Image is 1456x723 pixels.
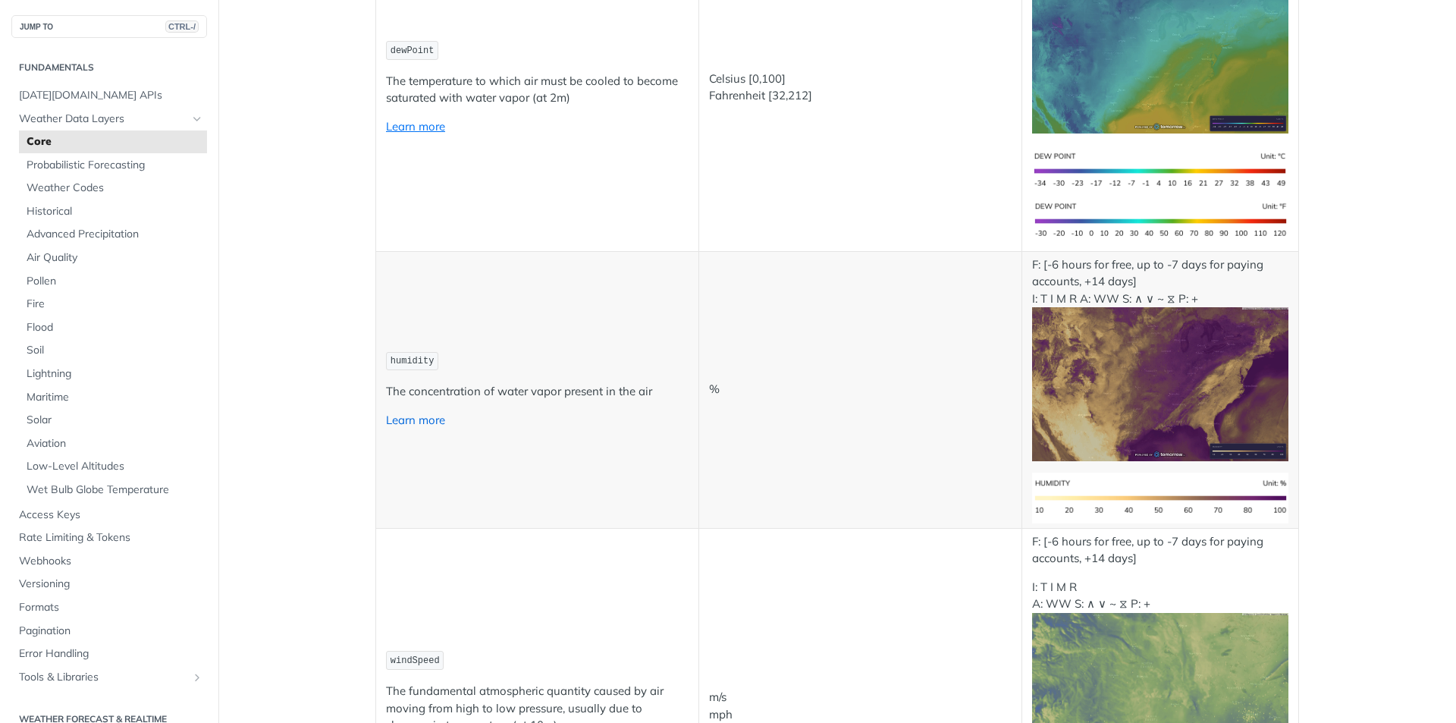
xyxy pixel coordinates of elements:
span: humidity [391,356,435,366]
a: Flood [19,316,207,339]
span: Expand image [1032,681,1288,696]
span: Advanced Precipitation [27,227,203,242]
a: Weather Codes [19,177,207,200]
span: Soil [27,343,203,358]
button: Hide subpages for Weather Data Layers [191,113,203,125]
a: Maritime [19,386,207,409]
a: Wet Bulb Globe Temperature [19,479,207,501]
a: Versioning [11,573,207,596]
span: Versioning [19,577,203,592]
span: Pollen [27,274,203,289]
span: Flood [27,320,203,335]
span: Error Handling [19,646,203,662]
a: Webhooks [11,550,207,573]
span: CTRL-/ [165,20,199,33]
span: Fire [27,297,203,312]
a: [DATE][DOMAIN_NAME] APIs [11,84,207,107]
span: Expand image [1032,212,1288,227]
a: Advanced Precipitation [19,223,207,246]
a: Historical [19,200,207,223]
img: dewpoint-us [1032,196,1288,247]
span: windSpeed [391,655,440,666]
a: Access Keys [11,504,207,527]
p: Celsius [0,100] Fahrenheit [32,212] [709,71,1012,105]
a: Rate Limiting & Tokens [11,527,207,549]
span: Historical [27,204,203,219]
span: Probabilistic Forecasting [27,158,203,173]
a: Weather Data LayersHide subpages for Weather Data Layers [11,108,207,130]
span: dewPoint [391,46,435,56]
h2: Fundamentals [11,61,207,74]
span: Wet Bulb Globe Temperature [27,483,203,498]
span: Weather Data Layers [19,112,187,127]
a: Pagination [11,620,207,643]
a: Error Handling [11,643,207,665]
a: Learn more [386,119,445,134]
img: humidity [1032,307,1288,461]
a: Lightning [19,363,207,385]
span: Core [27,134,203,149]
p: F: [-6 hours for free, up to -7 days for paying accounts, +14 days] I: T I M R A: WW S: ∧ ∨ ~ ⧖ P: + [1032,256,1288,461]
a: Probabilistic Forecasting [19,154,207,177]
a: Formats [11,596,207,619]
p: % [709,381,1012,398]
a: Pollen [19,270,207,293]
span: Expand image [1032,49,1288,63]
span: Rate Limiting & Tokens [19,530,203,545]
a: Aviation [19,432,207,455]
span: Aviation [27,436,203,451]
span: Expand image [1032,376,1288,390]
span: Expand image [1032,162,1288,176]
span: Low-Level Altitudes [27,459,203,474]
p: The temperature to which air must be cooled to become saturated with water vapor (at 2m) [386,73,689,107]
span: Expand image [1032,489,1288,504]
p: m/s mph [709,689,1012,723]
span: [DATE][DOMAIN_NAME] APIs [19,88,203,103]
a: Air Quality [19,247,207,269]
a: Learn more [386,413,445,427]
span: Weather Codes [27,181,203,196]
a: Solar [19,409,207,432]
span: Air Quality [27,250,203,266]
a: Tools & LibrariesShow subpages for Tools & Libraries [11,666,207,689]
span: Pagination [19,624,203,639]
span: Access Keys [19,508,203,523]
span: Formats [19,600,203,615]
a: Fire [19,293,207,316]
img: humidity [1032,473,1288,523]
span: Webhooks [19,554,203,569]
img: dewpoint-si [1032,145,1288,196]
span: Tools & Libraries [19,670,187,685]
button: Show subpages for Tools & Libraries [191,671,203,684]
span: Maritime [27,390,203,405]
a: Low-Level Altitudes [19,455,207,478]
span: Lightning [27,366,203,382]
p: The concentration of water vapor present in the air [386,383,689,401]
a: Soil [19,339,207,362]
p: F: [-6 hours for free, up to -7 days for paying accounts, +14 days] [1032,533,1288,567]
span: Solar [27,413,203,428]
a: Core [19,130,207,153]
button: JUMP TOCTRL-/ [11,15,207,38]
